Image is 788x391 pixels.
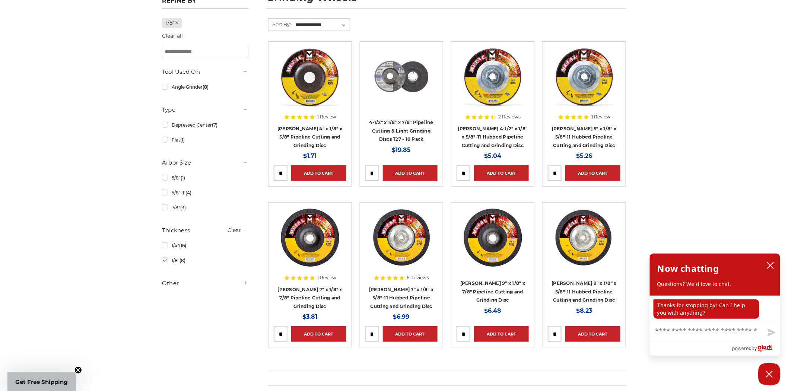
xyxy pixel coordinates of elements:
img: Mercer 7" x 1/8" x 5/8"-11 Hubbed Cutting and Light Grinding Wheel [372,208,431,267]
span: $1.71 [303,152,317,159]
a: Flat [162,133,248,146]
a: Mercer 7" x 1/8" x 7/8 Cutting and Light Grinding Wheel [274,208,346,280]
img: Mercer 4-1/2" x 1/8" x 5/8"-11 Hubbed Cutting and Light Grinding Wheel [463,47,522,107]
a: Clear all [162,32,183,39]
h5: Type [162,105,248,114]
a: [PERSON_NAME] 5" x 1/8" x 5/8"-11 Hubbed Pipeline Cutting and Grinding Disc [552,126,616,148]
a: [PERSON_NAME] 4" x 1/8" x 5/8" Pipeline Cutting and Grinding Disc [277,126,342,148]
a: Depressed Center [162,118,248,131]
span: (16) [179,243,186,248]
a: Mercer 7" x 1/8" x 5/8"-11 Hubbed Cutting and Light Grinding Wheel [365,208,438,280]
span: $19.85 [392,146,411,153]
a: Add to Cart [565,326,620,342]
img: Mercer 9" x 1/8" x 7/8 Cutting and Light Grinding Wheel [463,208,522,267]
h5: Other [162,279,248,288]
span: (8) [203,84,209,90]
a: Clear [228,226,241,233]
a: Add to Cart [291,165,346,181]
a: Add to Cart [474,326,529,342]
span: $3.81 [302,313,317,320]
a: Add to Cart [383,165,438,181]
a: [PERSON_NAME] 9" x 1/8" x 7/8" Pipeline Cutting and Grinding Disc [460,280,525,303]
a: Mercer 4-1/2" x 1/8" x 5/8"-11 Hubbed Cutting and Light Grinding Wheel [457,47,529,119]
a: 7/8" [162,201,248,214]
span: powered [732,344,752,353]
a: Mercer 9" x 1/8" x 7/8 Cutting and Light Grinding Wheel [457,208,529,280]
span: $5.04 [484,152,501,159]
a: Angle Grinder [162,80,248,93]
a: Mercer 9" x 1/8" x 5/8"-11 Hubbed Cutting and Light Grinding Wheel [548,208,620,280]
span: $8.23 [576,307,592,314]
img: Mercer 9" x 1/8" x 5/8"-11 Hubbed Cutting and Light Grinding Wheel [552,208,617,267]
img: Mercer 4" x 1/8" x 5/8 Cutting and Light Grinding Wheel [280,47,340,107]
img: Mercer 5" x 1/8" x 5/8"-11 Hubbed Cutting and Light Grinding Wheel [555,47,614,107]
select: Sort By: [294,19,350,31]
button: Send message [762,324,780,341]
a: [PERSON_NAME] 7" x 1/8" x 7/8" Pipeline Cutting and Grinding Disc [278,287,342,309]
div: olark chatbox [649,253,781,356]
a: Add to Cart [383,326,438,342]
span: (1) [180,137,185,143]
p: Thanks for stopping by! Can I help you with anything? [654,299,759,319]
div: chat [650,296,780,322]
p: Questions? We'd love to chat. [657,280,773,288]
a: Mercer 5" x 1/8" x 5/8"-11 Hubbed Cutting and Light Grinding Wheel [548,47,620,119]
span: (3) [180,205,186,210]
h5: Thickness [162,226,248,235]
button: Close teaser [74,366,82,374]
a: [PERSON_NAME] 7" x 1/8" x 5/8"-11 Hubbed Pipeline Cutting and Grinding Disc [369,287,433,309]
a: Mercer 4" x 1/8" x 5/8 Cutting and Light Grinding Wheel [274,47,346,119]
span: $6.99 [393,313,410,320]
a: View of Black Hawk's 4 1/2 inch T27 pipeline disc, showing both front and back of the grinding wh... [365,47,438,119]
a: 1/8" [162,18,182,28]
span: (1) [181,175,185,181]
a: Add to Cart [565,165,620,181]
a: 1/4" [162,239,248,252]
span: $6.48 [484,307,501,314]
span: Get Free Shipping [16,378,68,385]
span: (7) [212,122,217,128]
a: 5/8"-11 [162,186,248,199]
a: Add to Cart [474,165,529,181]
h5: Tool Used On [162,67,248,76]
img: View of Black Hawk's 4 1/2 inch T27 pipeline disc, showing both front and back of the grinding wh... [372,47,431,107]
h5: Arbor Size [162,158,248,167]
a: 4-1/2" x 1/8" x 7/8" Pipeline Cutting & Light Grinding Discs T27 - 10 Pack [369,120,433,142]
span: by [752,344,757,353]
div: Get Free ShippingClose teaser [7,372,76,391]
span: $5.26 [576,152,592,159]
a: [PERSON_NAME] 9" x 1/8" x 5/8"-11 Hubbed Pipeline Cutting and Grinding Disc [552,280,617,303]
h2: Now chatting [657,261,719,276]
a: Add to Cart [291,326,346,342]
img: Mercer 7" x 1/8" x 7/8 Cutting and Light Grinding Wheel [280,208,340,267]
button: close chatbox [765,260,776,271]
label: Sort By: [269,19,291,30]
a: 5/8" [162,171,248,184]
a: 1/8" [162,254,248,267]
a: Powered by Olark [732,342,780,356]
span: (4) [185,190,191,195]
a: [PERSON_NAME] 4-1/2" x 1/8" x 5/8"-11 Hubbed Pipeline Cutting and Grinding Disc [458,126,528,148]
span: (8) [179,258,185,263]
button: Close Chatbox [758,363,781,385]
